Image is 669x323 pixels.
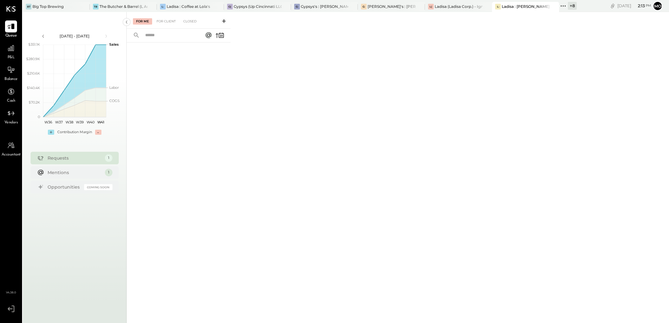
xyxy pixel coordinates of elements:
[76,120,84,124] text: W39
[105,169,112,176] div: 1
[48,169,102,176] div: Mentions
[368,4,415,9] div: [PERSON_NAME]'s : [PERSON_NAME]'s
[57,130,92,135] div: Contribution Margin
[0,107,22,126] a: Vendors
[294,4,300,9] div: G:
[160,4,166,9] div: L:
[105,154,112,162] div: 1
[38,115,40,119] text: 0
[4,76,18,82] span: Balance
[93,4,99,9] div: TB
[86,120,94,124] text: W40
[32,4,64,9] div: Big Top Brewing
[0,20,22,39] a: Queue
[435,4,483,9] div: Ladisa (Ladisa Corp.) - Ignite
[8,55,15,60] span: P&L
[100,4,147,9] div: The Butcher & Barrel (L Argento LLC) - [GEOGRAPHIC_DATA]
[301,4,349,9] div: Gypsys's : [PERSON_NAME] on the levee
[0,139,22,158] a: Accountant
[26,57,40,61] text: $280.9K
[4,120,18,126] span: Vendors
[97,120,104,124] text: W41
[48,130,54,135] div: +
[495,4,501,9] div: L:
[109,99,120,103] text: COGS
[29,100,40,105] text: $70.2K
[7,98,15,104] span: Cash
[133,18,152,25] div: For Me
[0,42,22,60] a: P&L
[428,4,434,9] div: L(
[84,184,112,190] div: Coming Soon
[65,120,73,124] text: W38
[234,4,282,9] div: Gypsys (Up Cincinnati LLC) - Ignite
[167,4,210,9] div: Ladisa : Coffee at Lola's
[617,3,651,9] div: [DATE]
[48,155,102,161] div: Requests
[653,1,663,11] button: Mo
[153,18,179,25] div: For Client
[5,33,17,39] span: Queue
[502,4,550,9] div: Ladisa : [PERSON_NAME] in the Alley & The Blind Pig
[361,4,367,9] div: G:
[28,42,40,47] text: $351.1K
[109,42,119,47] text: Sales
[227,4,233,9] div: G(
[0,64,22,82] a: Balance
[95,130,101,135] div: -
[55,120,63,124] text: W37
[48,33,101,39] div: [DATE] - [DATE]
[568,2,577,10] div: + 8
[26,4,31,9] div: BT
[27,86,40,90] text: $140.4K
[180,18,200,25] div: Closed
[44,120,52,124] text: W36
[0,86,22,104] a: Cash
[109,85,119,90] text: Labor
[609,3,616,9] div: copy link
[2,152,21,158] span: Accountant
[27,71,40,76] text: $210.6K
[48,184,81,190] div: Opportunities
